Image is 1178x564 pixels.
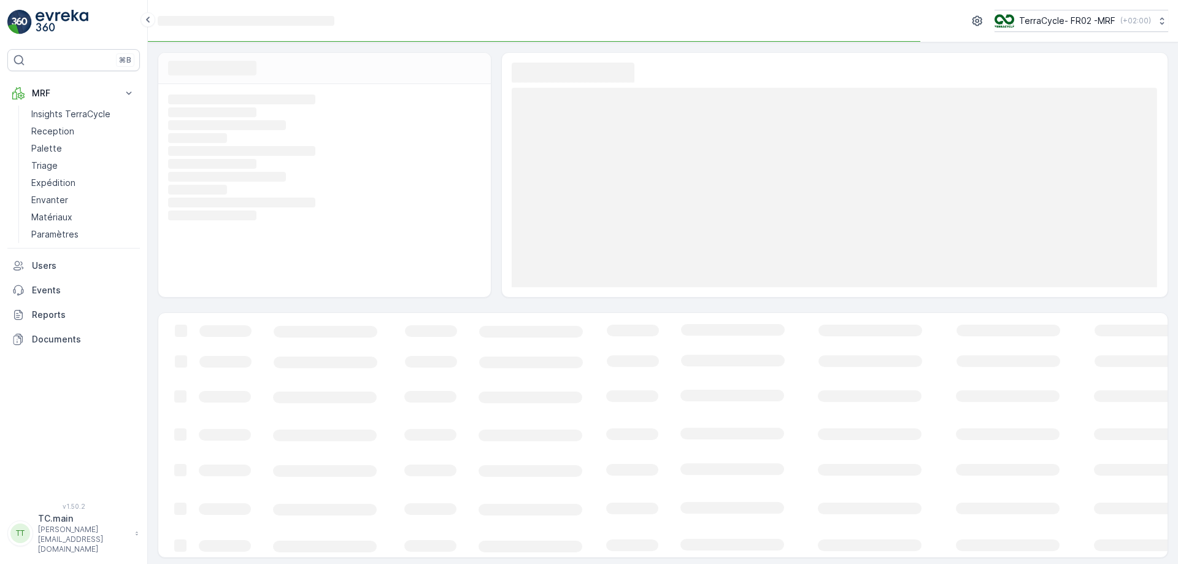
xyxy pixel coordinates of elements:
[7,327,140,352] a: Documents
[995,14,1014,28] img: terracycle.png
[7,81,140,106] button: MRF
[31,228,79,241] p: Paramètres
[31,194,68,206] p: Envanter
[32,309,135,321] p: Reports
[7,303,140,327] a: Reports
[31,211,72,223] p: Matériaux
[38,512,129,525] p: TC.main
[31,125,74,137] p: Reception
[7,503,140,510] span: v 1.50.2
[26,157,140,174] a: Triage
[36,10,88,34] img: logo_light-DOdMpM7g.png
[26,140,140,157] a: Palette
[1019,15,1115,27] p: TerraCycle- FR02 -MRF
[26,174,140,191] a: Expédition
[1120,16,1151,26] p: ( +02:00 )
[31,177,75,189] p: Expédition
[7,512,140,554] button: TTTC.main[PERSON_NAME][EMAIL_ADDRESS][DOMAIN_NAME]
[32,87,115,99] p: MRF
[995,10,1168,32] button: TerraCycle- FR02 -MRF(+02:00)
[26,226,140,243] a: Paramètres
[26,106,140,123] a: Insights TerraCycle
[7,10,32,34] img: logo
[32,284,135,296] p: Events
[31,142,62,155] p: Palette
[26,209,140,226] a: Matériaux
[7,253,140,278] a: Users
[26,123,140,140] a: Reception
[32,260,135,272] p: Users
[119,55,131,65] p: ⌘B
[31,160,58,172] p: Triage
[32,333,135,346] p: Documents
[31,108,110,120] p: Insights TerraCycle
[38,525,129,554] p: [PERSON_NAME][EMAIL_ADDRESS][DOMAIN_NAME]
[10,523,30,543] div: TT
[26,191,140,209] a: Envanter
[7,278,140,303] a: Events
